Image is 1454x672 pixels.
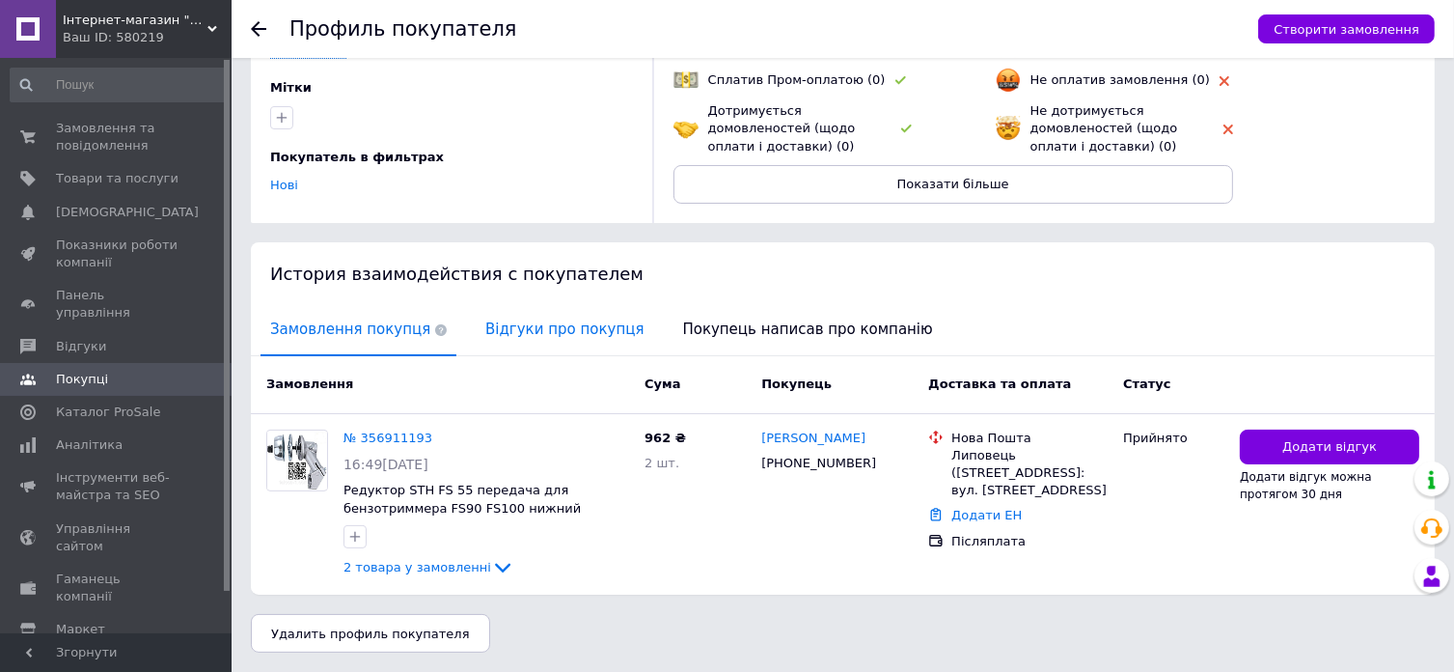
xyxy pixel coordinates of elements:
span: Показати більше [897,177,1009,191]
span: Гаманець компанії [56,571,178,605]
img: rating-tag-type [895,76,906,85]
div: Повернутися назад [251,21,266,37]
a: 2 товара у замовленні [343,560,514,574]
span: Відгуки [56,338,106,355]
span: Доставка та оплата [928,377,1071,391]
img: emoji [996,68,1021,93]
span: Управління сайтом [56,520,178,555]
a: Фото товару [266,430,328,491]
span: Показники роботи компанії [56,237,178,271]
span: Мітки [270,80,312,95]
img: Фото товару [267,432,327,490]
span: Створити замовлення [1274,22,1419,37]
span: Замовлення покупця [261,305,456,354]
h1: Профиль покупателя [289,17,517,41]
input: Пошук [10,68,228,102]
span: 2 шт. [645,456,679,470]
span: Панель управління [56,287,178,322]
span: Покупці [56,371,108,388]
span: Додати відгук можна протягом 30 дня [1240,470,1372,501]
span: [DEMOGRAPHIC_DATA] [56,204,199,221]
span: Статус [1123,377,1171,391]
span: Сплатив Пром-оплатою (0) [708,72,886,87]
span: 2 товара у замовленні [343,560,491,574]
span: Аналітика [56,436,123,454]
img: emoji [673,68,699,93]
span: Не дотримується домовленостей (щодо оплати і доставки) (0) [1030,103,1178,153]
div: Нова Пошта [951,430,1108,447]
span: Удалить профиль покупателя [271,627,470,641]
a: [PERSON_NAME] [761,430,865,448]
span: Покупець [761,377,832,391]
span: История взаимодействия с покупателем [270,264,644,284]
span: Інтернет-магазин "Сам Собі Сервіс" [63,12,207,29]
a: Редагувати [270,43,346,59]
span: Каталог ProSale [56,404,160,421]
span: Додати відгук [1282,438,1377,457]
a: Додати ЕН [951,508,1022,522]
a: Редуктор STH FS 55 передача для бензотриммера FS90 FS100 нижний редуктор FS120 [343,483,581,533]
div: Післяплата [951,533,1108,550]
button: Створити замовлення [1258,14,1435,43]
img: emoji [673,116,699,141]
img: rating-tag-type [901,125,912,133]
span: Не оплатив замовлення (0) [1030,72,1210,87]
button: Додати відгук [1240,430,1419,465]
div: Липовець ([STREET_ADDRESS]: вул. [STREET_ADDRESS] [951,447,1108,500]
button: Показати більше [673,165,1233,204]
span: 962 ₴ [645,431,686,445]
a: № 356911193 [343,431,432,445]
span: Відгуки про покупця [476,305,653,354]
div: Прийнято [1123,430,1224,447]
span: Дотримується домовленостей (щодо оплати і доставки) (0) [708,103,856,153]
img: emoji [996,116,1021,141]
span: Cума [645,377,680,391]
div: Ваш ID: 580219 [63,29,232,46]
span: Маркет [56,621,105,638]
div: [PHONE_NUMBER] [757,451,880,476]
a: Нові [270,178,298,192]
span: Товари та послуги [56,170,178,187]
span: Покупець написав про компанію [673,305,943,354]
button: Удалить профиль покупателя [251,614,490,653]
span: Інструменти веб-майстра та SEO [56,469,178,504]
span: Замовлення [266,377,353,391]
span: 16:49[DATE] [343,457,428,472]
img: rating-tag-type [1223,125,1233,134]
img: rating-tag-type [1220,76,1229,86]
div: Покупатель в фильтрах [270,149,628,166]
span: Замовлення та повідомлення [56,120,178,154]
